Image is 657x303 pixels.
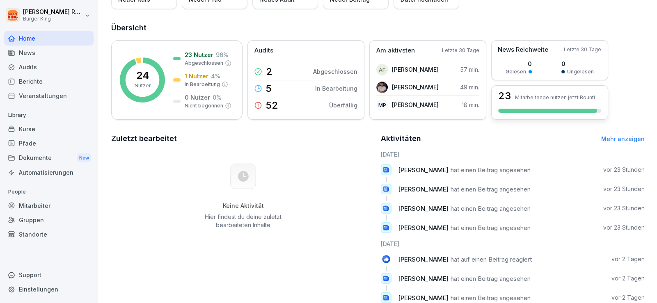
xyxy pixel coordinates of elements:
p: 57 min. [460,65,479,74]
p: Letzte 30 Tage [442,47,479,54]
h3: 23 [498,91,511,101]
p: [PERSON_NAME] [392,100,439,109]
a: Pfade [4,136,94,150]
div: MP [376,99,388,111]
p: 24 [136,71,149,80]
p: 49 min. [460,83,479,91]
span: hat einen Beitrag angesehen [451,275,531,282]
span: hat einen Beitrag angesehen [451,205,531,212]
span: [PERSON_NAME] [398,185,449,193]
p: 0 [506,59,532,68]
a: Einstellungen [4,282,94,296]
p: [PERSON_NAME] [392,83,439,91]
p: Abgeschlossen [313,67,357,76]
a: Automatisierungen [4,165,94,180]
a: Berichte [4,74,94,89]
span: hat einen Beitrag angesehen [451,224,531,232]
span: hat einen Beitrag angesehen [451,166,531,174]
span: hat auf einen Beitrag reagiert [451,255,532,263]
p: 0 % [213,93,222,102]
p: 2 [266,67,272,77]
p: People [4,185,94,198]
span: hat einen Beitrag angesehen [451,294,531,302]
div: New [77,153,91,163]
a: Mehr anzeigen [601,135,645,142]
p: Audits [254,46,273,55]
p: Überfällig [329,101,357,109]
span: [PERSON_NAME] [398,294,449,302]
p: Abgeschlossen [185,59,223,67]
a: Gruppen [4,213,94,227]
p: In Bearbeitung [315,84,357,93]
p: 52 [266,100,278,110]
img: tw5tnfnssutukm6nhmovzqwr.png [376,82,388,93]
p: 1 Nutzer [185,72,208,80]
a: Audits [4,60,94,74]
h2: Aktivitäten [381,133,421,144]
p: [PERSON_NAME] Rohrich [23,9,83,16]
p: In Bearbeitung [185,81,220,88]
p: 0 [561,59,594,68]
p: vor 23 Stunden [603,223,645,232]
p: Burger King [23,16,83,22]
p: Nicht begonnen [185,102,223,109]
span: [PERSON_NAME] [398,166,449,174]
span: [PERSON_NAME] [398,275,449,282]
p: Nutzer [135,82,151,89]
p: Letzte 30 Tage [564,46,601,53]
span: [PERSON_NAME] [398,205,449,212]
p: 18 min. [462,100,479,109]
p: vor 2 Tagen [611,274,645,282]
a: Veranstaltungen [4,89,94,103]
span: [PERSON_NAME] [398,255,449,263]
p: Gelesen [506,68,526,75]
a: Standorte [4,227,94,241]
p: News Reichweite [498,45,548,55]
p: Mitarbeitende nutzen jetzt Bounti [515,94,595,100]
p: Library [4,109,94,122]
h2: Zuletzt bearbeitet [111,133,375,144]
p: vor 23 Stunden [603,185,645,193]
p: 0 Nutzer [185,93,210,102]
p: 23 Nutzer [185,50,213,59]
p: Am aktivsten [376,46,415,55]
a: Mitarbeiter [4,198,94,213]
p: vor 2 Tagen [611,294,645,302]
p: 96 % [216,50,229,59]
div: Dokumente [4,150,94,166]
p: vor 23 Stunden [603,204,645,212]
h6: [DATE] [381,150,645,159]
span: hat einen Beitrag angesehen [451,185,531,193]
a: DokumenteNew [4,150,94,166]
p: Hier findest du deine zuletzt bearbeiteten Inhalte [202,213,285,229]
div: AF [376,64,388,75]
p: vor 23 Stunden [603,166,645,174]
p: [PERSON_NAME] [392,65,439,74]
h5: Keine Aktivität [202,202,285,210]
p: Ungelesen [567,68,594,75]
p: vor 2 Tagen [611,255,645,263]
h2: Übersicht [111,22,645,34]
a: News [4,46,94,60]
p: 4 % [211,72,220,80]
span: [PERSON_NAME] [398,224,449,232]
a: Kurse [4,122,94,136]
div: Support [4,268,94,282]
p: 5 [266,84,272,93]
h6: [DATE] [381,239,645,248]
a: Home [4,31,94,46]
